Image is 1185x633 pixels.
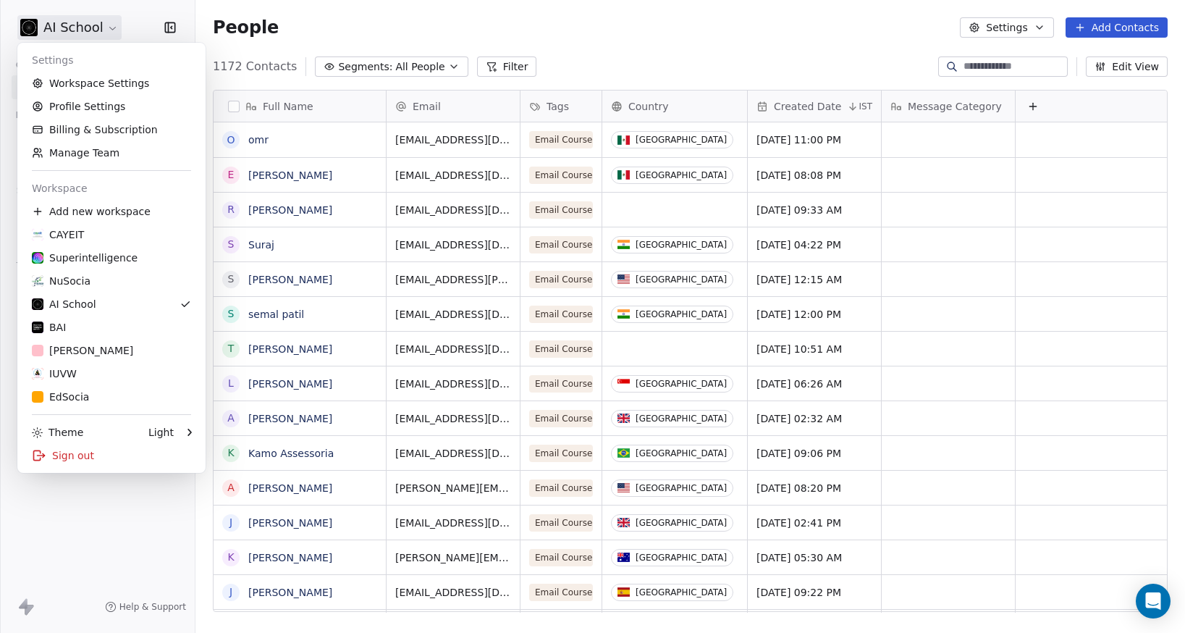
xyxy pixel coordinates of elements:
[23,49,200,72] div: Settings
[32,297,96,311] div: AI School
[32,251,138,265] div: Superintelligence
[32,425,83,440] div: Theme
[32,298,43,310] img: 3.png
[32,322,43,333] img: bar1.webp
[23,200,200,223] div: Add new workspace
[23,95,200,118] a: Profile Settings
[32,227,84,242] div: CAYEIT
[32,275,43,287] img: LOGO_1_WB.png
[23,444,200,467] div: Sign out
[32,366,77,381] div: IUVW
[148,425,174,440] div: Light
[32,343,133,358] div: [PERSON_NAME]
[32,229,43,240] img: CAYEIT%20Square%20Logo.png
[23,118,200,141] a: Billing & Subscription
[32,368,43,380] img: VedicU.png
[23,177,200,200] div: Workspace
[32,274,90,288] div: NuSocia
[23,72,200,95] a: Workspace Settings
[23,141,200,164] a: Manage Team
[32,390,89,404] div: EdSocia
[32,252,43,264] img: sinews%20copy.png
[32,320,66,335] div: BAI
